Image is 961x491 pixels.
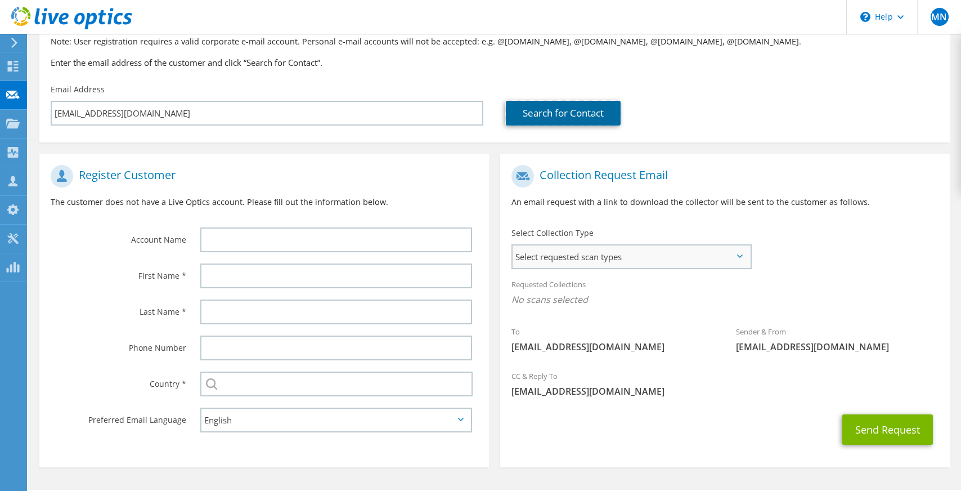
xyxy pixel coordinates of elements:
[931,8,949,26] span: MN
[51,264,186,282] label: First Name *
[736,341,938,353] span: [EMAIL_ADDRESS][DOMAIN_NAME]
[500,364,950,403] div: CC & Reply To
[51,408,186,426] label: Preferred Email Language
[513,245,750,268] span: Select requested scan types
[51,300,186,318] label: Last Name *
[511,341,713,353] span: [EMAIL_ADDRESS][DOMAIN_NAME]
[511,196,938,208] p: An email request with a link to download the collector will be sent to the customer as follows.
[511,293,938,306] span: No scans selected
[51,336,186,354] label: Phone Number
[500,320,725,359] div: To
[842,414,933,445] button: Send Request
[51,227,186,245] label: Account Name
[500,273,950,314] div: Requested Collections
[51,165,472,188] h1: Register Customer
[51,56,938,69] h3: Enter the email address of the customer and click “Search for Contact”.
[860,12,870,22] svg: \n
[51,372,186,390] label: Country *
[511,385,938,398] span: [EMAIL_ADDRESS][DOMAIN_NAME]
[51,35,938,48] p: Note: User registration requires a valid corporate e-mail account. Personal e-mail accounts will ...
[506,101,621,126] a: Search for Contact
[725,320,949,359] div: Sender & From
[511,227,594,239] label: Select Collection Type
[51,84,105,95] label: Email Address
[51,196,478,208] p: The customer does not have a Live Optics account. Please fill out the information below.
[511,165,933,188] h1: Collection Request Email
